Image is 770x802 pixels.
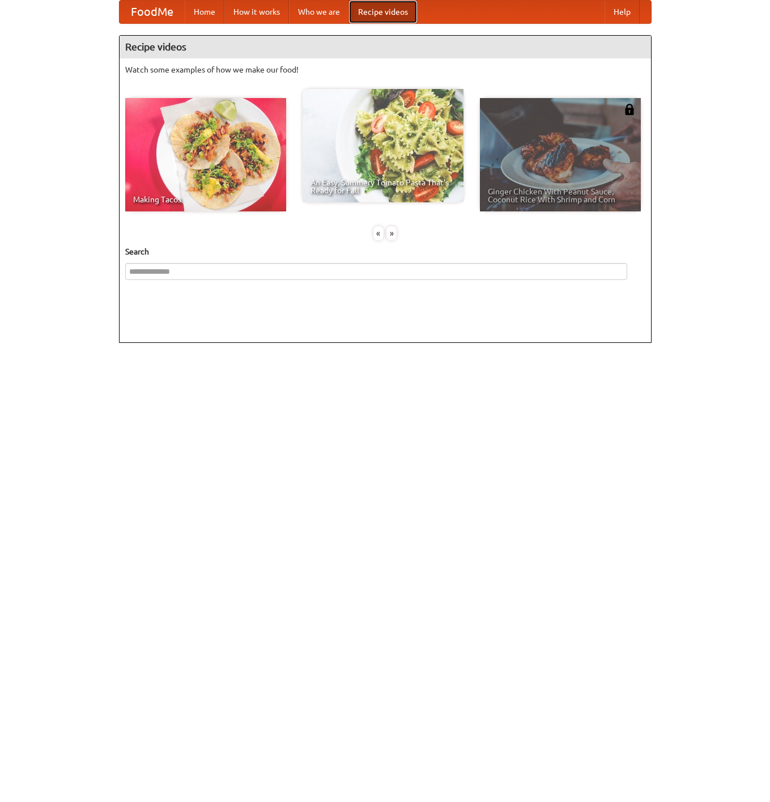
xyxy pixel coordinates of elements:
a: Who we are [289,1,349,23]
p: Watch some examples of how we make our food! [125,64,645,75]
span: An Easy, Summery Tomato Pasta That's Ready for Fall [310,179,456,194]
span: Making Tacos [133,196,278,203]
h5: Search [125,246,645,257]
a: An Easy, Summery Tomato Pasta That's Ready for Fall [303,89,463,202]
a: Home [185,1,224,23]
div: « [373,226,384,240]
a: FoodMe [120,1,185,23]
a: Help [605,1,640,23]
div: » [386,226,397,240]
img: 483408.png [624,104,635,115]
a: Making Tacos [125,98,286,211]
a: Recipe videos [349,1,417,23]
h4: Recipe videos [120,36,651,58]
a: How it works [224,1,289,23]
